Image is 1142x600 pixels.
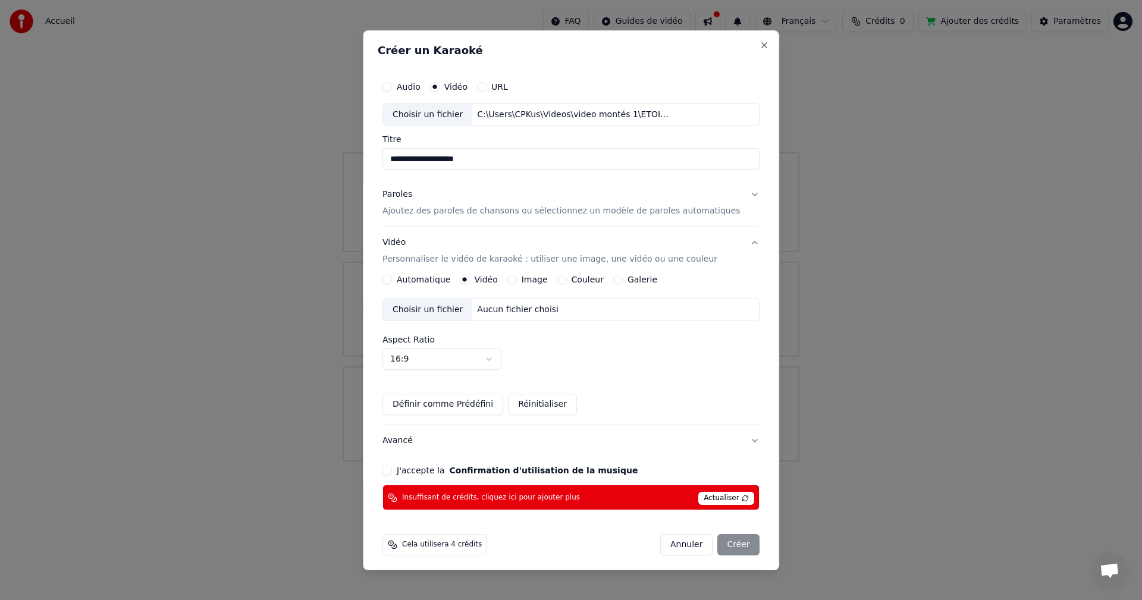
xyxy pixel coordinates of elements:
span: Cela utilisera 4 crédits [402,540,482,549]
div: Choisir un fichier [383,299,472,321]
div: Choisir un fichier [383,103,472,125]
label: Aspect Ratio [382,335,760,344]
label: Vidéo [475,275,498,284]
button: VidéoPersonnaliser le vidéo de karaoké : utiliser une image, une vidéo ou une couleur [382,227,760,275]
h2: Créer un Karaoké [378,45,764,55]
label: Audio [397,82,421,90]
label: Vidéo [444,82,468,90]
span: Insuffisant de crédits, cliquez ici pour ajouter plus [402,493,580,502]
label: J'accepte la [397,466,638,475]
div: C:\Users\CPKus\Videos\video montés 1\ETOILES DE MA VIE (2).mp4 [473,108,675,120]
label: Galerie [628,275,657,284]
button: Définir comme Prédéfini [382,394,503,415]
label: Image [522,275,548,284]
button: Réinitialiser [508,394,577,415]
div: Vidéo [382,237,717,265]
div: Paroles [382,189,412,200]
span: Actualiser [698,492,754,505]
label: Automatique [397,275,450,284]
p: Ajoutez des paroles de chansons ou sélectionnez un modèle de paroles automatiques [382,205,741,217]
label: Titre [382,135,760,143]
p: Personnaliser le vidéo de karaoké : utiliser une image, une vidéo ou une couleur [382,253,717,265]
div: Aucun fichier choisi [473,304,564,316]
label: Couleur [572,275,604,284]
label: URL [491,82,508,90]
div: VidéoPersonnaliser le vidéo de karaoké : utiliser une image, une vidéo ou une couleur [382,275,760,425]
button: Annuler [660,534,713,555]
button: Avancé [382,425,760,456]
button: J'accepte la [450,466,638,475]
button: ParolesAjoutez des paroles de chansons ou sélectionnez un modèle de paroles automatiques [382,179,760,227]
